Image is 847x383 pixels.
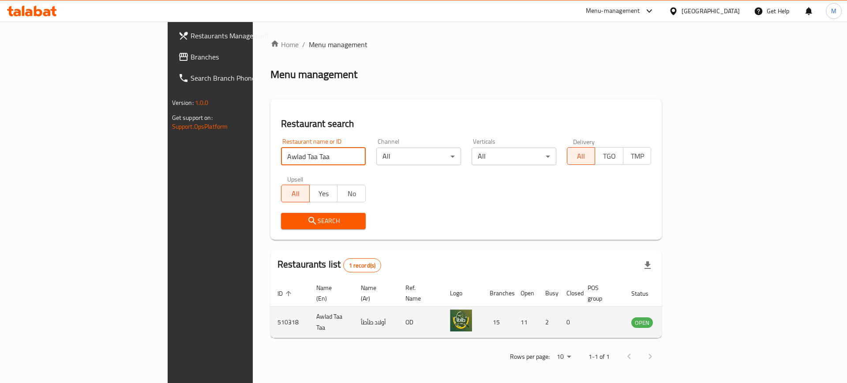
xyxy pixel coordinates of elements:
[472,148,556,165] div: All
[631,318,653,328] span: OPEN
[172,121,228,132] a: Support.OpsPlatform
[538,280,559,307] th: Busy
[513,280,538,307] th: Open
[443,280,483,307] th: Logo
[398,307,443,338] td: OD
[631,288,660,299] span: Status
[595,147,623,165] button: TGO
[343,258,382,272] div: Total records count
[309,39,367,50] span: Menu management
[623,147,652,165] button: TMP
[588,351,610,362] p: 1-1 of 1
[354,307,398,338] td: أولاد طأطأ
[341,187,362,200] span: No
[287,176,304,182] label: Upsell
[171,46,309,67] a: Branches
[316,283,343,304] span: Name (En)
[361,283,388,304] span: Name (Ar)
[309,185,338,202] button: Yes
[270,67,357,82] h2: Menu management
[191,30,302,41] span: Restaurants Management
[559,307,581,338] td: 0
[637,255,658,276] div: Export file
[288,216,359,227] span: Search
[337,185,366,202] button: No
[270,280,701,338] table: enhanced table
[277,288,294,299] span: ID
[172,97,194,108] span: Version:
[405,283,432,304] span: Ref. Name
[171,25,309,46] a: Restaurants Management
[376,148,461,165] div: All
[513,307,538,338] td: 11
[538,307,559,338] td: 2
[309,307,354,338] td: Awlad Taa Taa
[559,280,581,307] th: Closed
[573,138,595,145] label: Delivery
[191,52,302,62] span: Branches
[195,97,209,108] span: 1.0.0
[277,258,381,272] h2: Restaurants list
[281,185,310,202] button: All
[313,187,334,200] span: Yes
[285,187,306,200] span: All
[191,73,302,83] span: Search Branch Phone
[172,112,213,123] span: Get support on:
[281,213,366,229] button: Search
[171,67,309,89] a: Search Branch Phone
[682,6,740,16] div: [GEOGRAPHIC_DATA]
[344,261,381,270] span: 1 record(s)
[599,150,620,163] span: TGO
[450,309,472,331] img: Awlad Taa Taa
[588,283,614,304] span: POS group
[571,150,592,163] span: All
[483,307,513,338] td: 15
[281,117,651,130] h2: Restaurant search
[627,150,648,163] span: TMP
[483,280,513,307] th: Branches
[586,6,640,16] div: Menu-management
[553,350,574,364] div: Rows per page:
[510,351,550,362] p: Rows per page:
[281,148,366,165] input: Search for restaurant name or ID..
[831,6,836,16] span: M
[567,147,596,165] button: All
[270,39,662,50] nav: breadcrumb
